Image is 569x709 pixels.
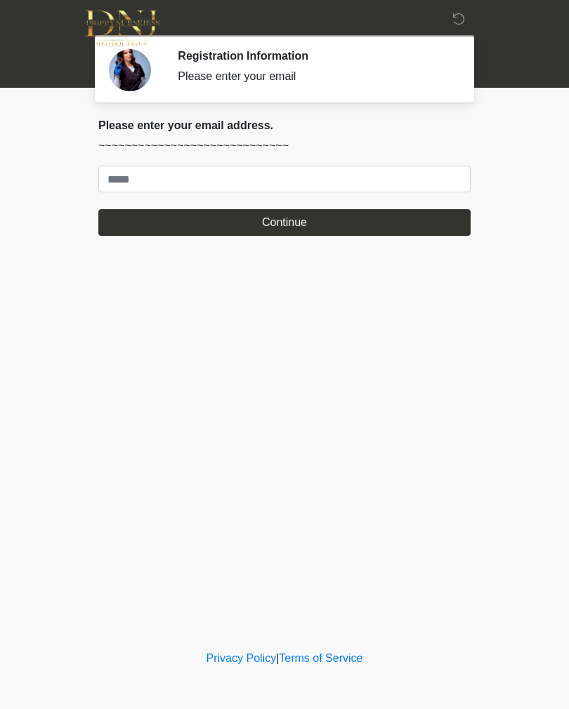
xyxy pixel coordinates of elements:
[98,119,471,132] h2: Please enter your email address.
[279,652,362,664] a: Terms of Service
[178,68,450,85] div: Please enter your email
[98,209,471,236] button: Continue
[207,652,277,664] a: Privacy Policy
[276,652,279,664] a: |
[109,49,151,91] img: Agent Avatar
[98,138,471,154] p: ~~~~~~~~~~~~~~~~~~~~~~~~~~~~~
[84,11,159,46] img: DNJ Med Boutique Logo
